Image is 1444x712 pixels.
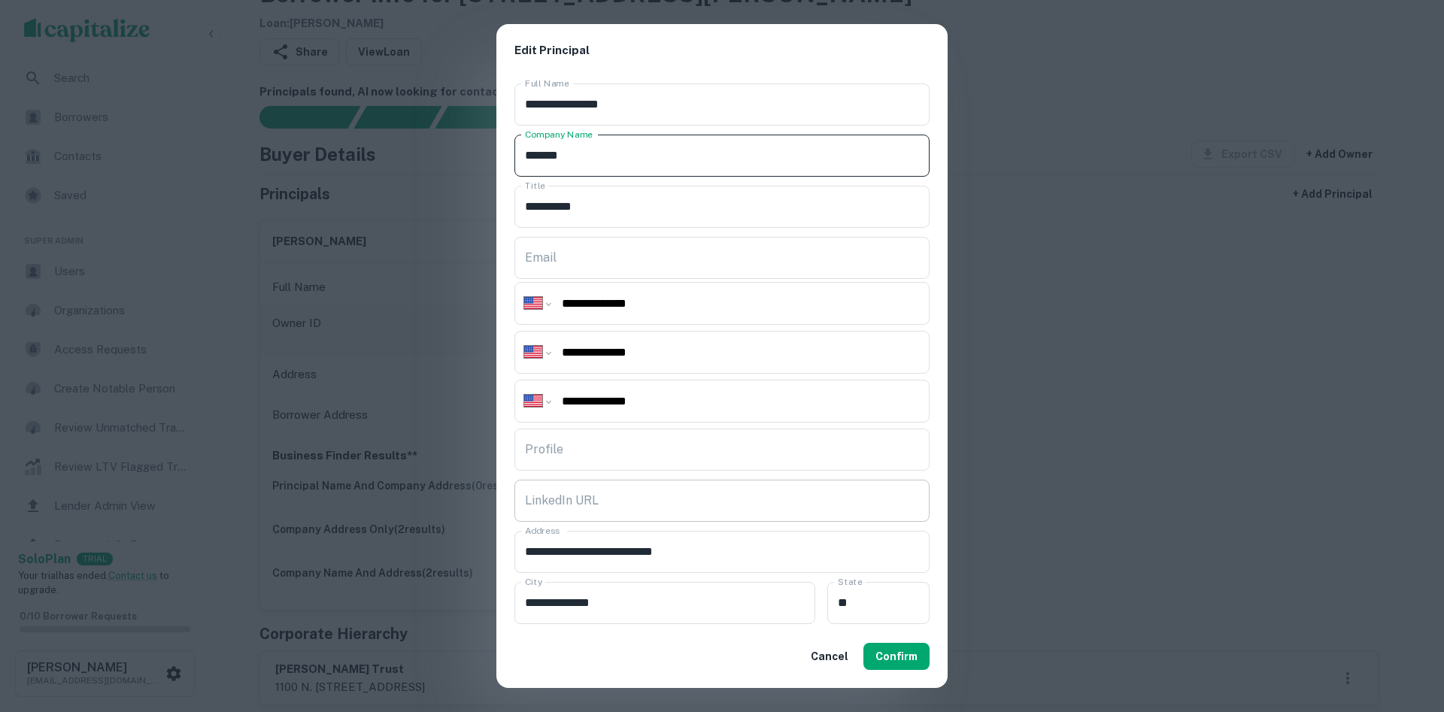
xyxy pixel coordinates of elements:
[525,524,560,537] label: Address
[525,575,542,588] label: City
[805,643,854,670] button: Cancel
[496,24,948,77] h2: Edit Principal
[838,575,862,588] label: State
[525,77,569,89] label: Full Name
[525,128,593,141] label: Company Name
[863,643,930,670] button: Confirm
[1369,592,1444,664] iframe: Chat Widget
[525,179,545,192] label: Title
